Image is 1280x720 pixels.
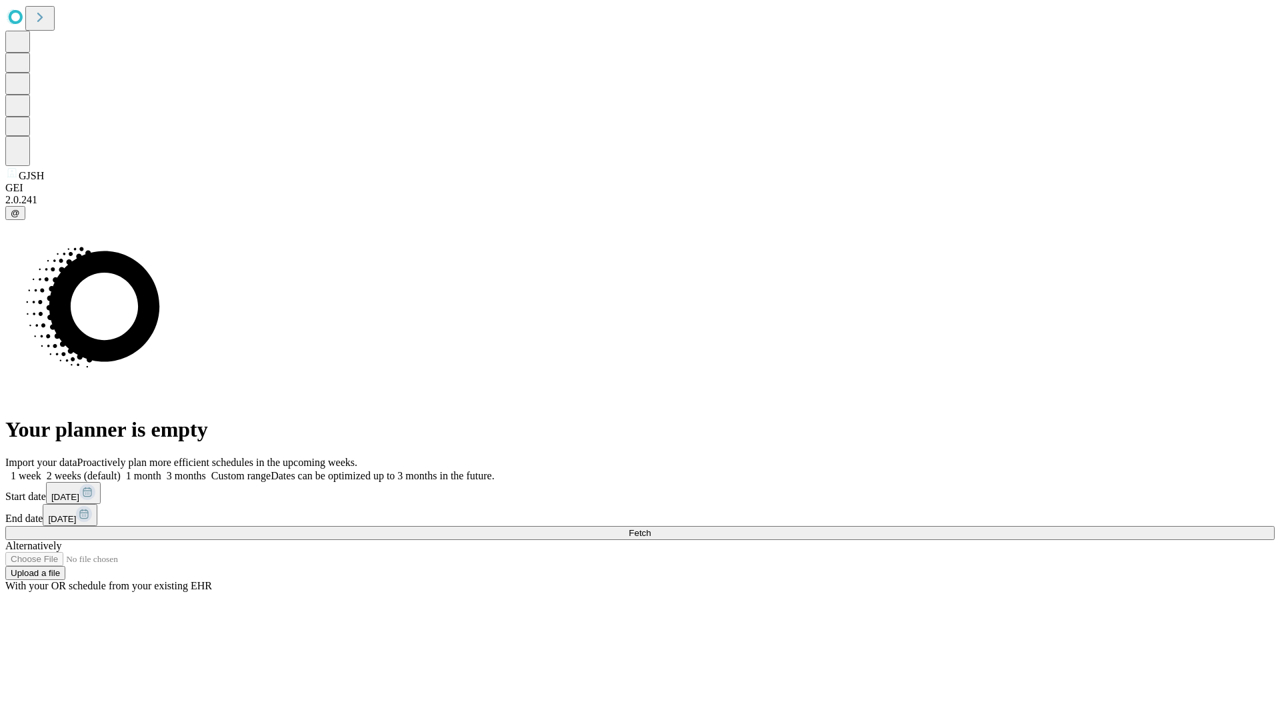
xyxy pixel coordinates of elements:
button: @ [5,206,25,220]
span: GJSH [19,170,44,181]
span: Custom range [211,470,271,481]
span: @ [11,208,20,218]
span: Fetch [629,528,651,538]
span: [DATE] [51,492,79,502]
span: 1 month [126,470,161,481]
button: Upload a file [5,566,65,580]
span: 2 weeks (default) [47,470,121,481]
div: 2.0.241 [5,194,1275,206]
span: With your OR schedule from your existing EHR [5,580,212,591]
span: Dates can be optimized up to 3 months in the future. [271,470,494,481]
button: [DATE] [43,504,97,526]
div: GEI [5,182,1275,194]
span: 3 months [167,470,206,481]
div: Start date [5,482,1275,504]
span: Import your data [5,457,77,468]
span: Alternatively [5,540,61,551]
button: [DATE] [46,482,101,504]
span: Proactively plan more efficient schedules in the upcoming weeks. [77,457,357,468]
span: [DATE] [48,514,76,524]
h1: Your planner is empty [5,417,1275,442]
span: 1 week [11,470,41,481]
div: End date [5,504,1275,526]
button: Fetch [5,526,1275,540]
